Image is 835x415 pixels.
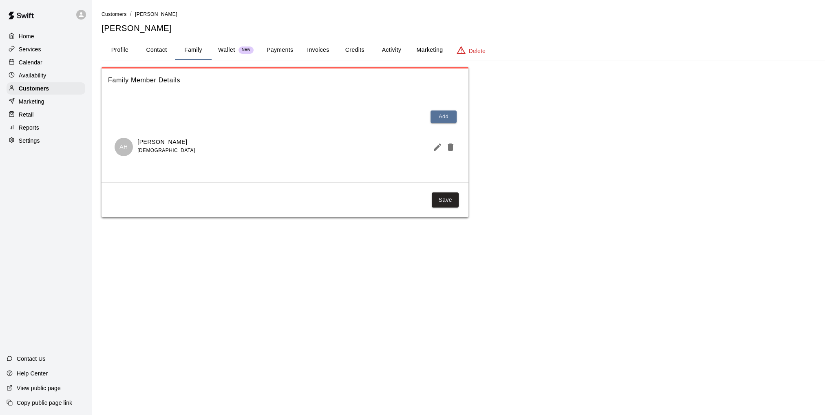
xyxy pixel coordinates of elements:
button: Save [432,192,459,207]
a: Calendar [7,56,85,68]
button: Delete [442,139,455,155]
p: Services [19,45,41,53]
a: Retail [7,108,85,121]
p: Home [19,32,34,40]
h5: [PERSON_NAME] [102,23,825,34]
p: AH [119,143,128,151]
button: Invoices [300,40,336,60]
nav: breadcrumb [102,10,825,19]
a: Marketing [7,95,85,108]
p: Reports [19,124,39,132]
button: Add [431,110,457,123]
li: / [130,10,132,18]
span: [DEMOGRAPHIC_DATA] [137,148,195,153]
button: Activity [373,40,410,60]
a: Settings [7,135,85,147]
p: Marketing [19,97,44,106]
p: View public page [17,384,61,392]
div: Asher Hickey [115,138,133,156]
p: [PERSON_NAME] [137,138,195,146]
p: Contact Us [17,355,46,363]
button: Contact [138,40,175,60]
button: Credits [336,40,373,60]
button: Profile [102,40,138,60]
a: Availability [7,69,85,82]
a: Customers [102,11,127,17]
a: Reports [7,121,85,134]
p: Help Center [17,369,48,377]
p: Wallet [218,46,235,54]
p: Settings [19,137,40,145]
span: New [239,47,254,53]
p: Copy public page link [17,399,72,407]
p: Delete [469,47,486,55]
a: Services [7,43,85,55]
p: Customers [19,84,49,93]
span: Family Member Details [108,75,462,86]
button: Marketing [410,40,449,60]
div: basic tabs example [102,40,825,60]
p: Retail [19,110,34,119]
button: Payments [260,40,300,60]
span: [PERSON_NAME] [135,11,177,17]
a: Home [7,30,85,42]
button: Family [175,40,212,60]
button: Edit Member [429,139,442,155]
p: Availability [19,71,46,79]
a: Customers [7,82,85,95]
p: Calendar [19,58,42,66]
